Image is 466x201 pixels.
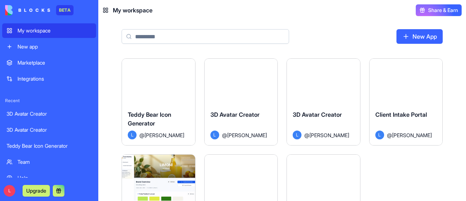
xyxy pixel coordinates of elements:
[23,185,50,197] button: Upgrade
[5,5,50,15] img: logo
[2,98,96,104] span: Recent
[416,4,462,16] button: Share & Earn
[2,39,96,54] a: New app
[227,131,267,139] span: [PERSON_NAME]
[392,131,432,139] span: [PERSON_NAME]
[210,111,260,118] span: 3D Avatar Creator
[17,27,92,34] div: My workspace
[2,171,96,185] a: Help
[2,55,96,70] a: Marketplace
[222,131,227,139] span: @
[387,131,392,139] span: @
[2,139,96,153] a: Teddy Bear Icon Generator
[17,59,92,66] div: Marketplace
[375,131,384,139] span: L
[128,131,137,139] span: L
[2,23,96,38] a: My workspace
[17,174,92,182] div: Help
[7,142,92,150] div: Teddy Bear Icon Generator
[287,58,360,146] a: 3D Avatar CreatorL@[PERSON_NAME]
[139,131,145,139] span: @
[428,7,458,14] span: Share & Earn
[2,107,96,121] a: 3D Avatar Creator
[23,187,50,194] a: Upgrade
[4,185,15,197] span: L
[7,110,92,117] div: 3D Avatar Creator
[304,131,309,139] span: @
[375,111,427,118] span: Client Intake Portal
[17,43,92,50] div: New app
[122,58,196,146] a: Teddy Bear Icon GeneratorL@[PERSON_NAME]
[293,131,301,139] span: L
[2,155,96,169] a: Team
[204,58,278,146] a: 3D Avatar CreatorL@[PERSON_NAME]
[293,111,342,118] span: 3D Avatar Creator
[396,29,443,44] a: New App
[56,5,74,15] div: BETA
[17,158,92,166] div: Team
[210,131,219,139] span: L
[128,111,171,127] span: Teddy Bear Icon Generator
[2,71,96,86] a: Integrations
[7,126,92,134] div: 3D Avatar Creator
[145,131,184,139] span: [PERSON_NAME]
[17,75,92,82] div: Integrations
[5,5,74,15] a: BETA
[113,6,153,15] span: My workspace
[369,58,443,146] a: Client Intake PortalL@[PERSON_NAME]
[309,131,349,139] span: [PERSON_NAME]
[2,123,96,137] a: 3D Avatar Creator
